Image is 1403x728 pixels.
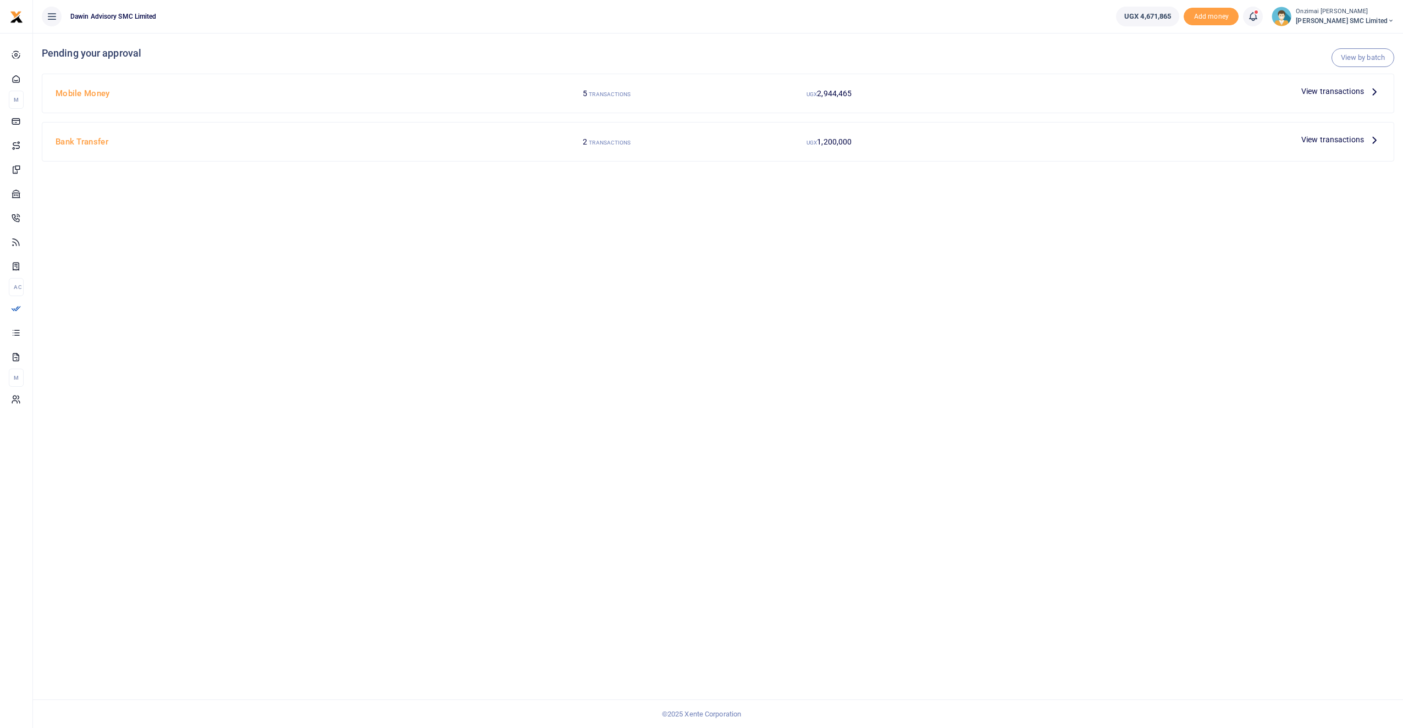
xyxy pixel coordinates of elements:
[42,47,1394,59] h4: Pending your approval
[10,12,23,20] a: logo-small logo-large logo-large
[817,137,852,146] span: 1,200,000
[807,140,817,146] small: UGX
[1301,85,1364,97] span: View transactions
[66,12,161,21] span: Dawin Advisory SMC Limited
[1296,16,1394,26] span: [PERSON_NAME] SMC Limited
[589,91,631,97] small: TRANSACTIONS
[1112,7,1184,26] li: Wallet ballance
[1272,7,1394,26] a: profile-user Onzimai [PERSON_NAME] [PERSON_NAME] SMC Limited
[10,10,23,24] img: logo-small
[1296,7,1394,16] small: Onzimai [PERSON_NAME]
[1184,8,1239,26] li: Toup your wallet
[583,89,587,98] span: 5
[1184,12,1239,20] a: Add money
[817,89,852,98] span: 2,944,465
[56,136,491,148] h4: Bank Transfer
[9,278,24,296] li: Ac
[589,140,631,146] small: TRANSACTIONS
[9,369,24,387] li: M
[1184,8,1239,26] span: Add money
[56,87,491,99] h4: Mobile Money
[1301,134,1364,146] span: View transactions
[1272,7,1291,26] img: profile-user
[1332,48,1394,67] a: View by batch
[1124,11,1171,22] span: UGX 4,671,865
[1116,7,1179,26] a: UGX 4,671,865
[807,91,817,97] small: UGX
[9,91,24,109] li: M
[583,137,587,146] span: 2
